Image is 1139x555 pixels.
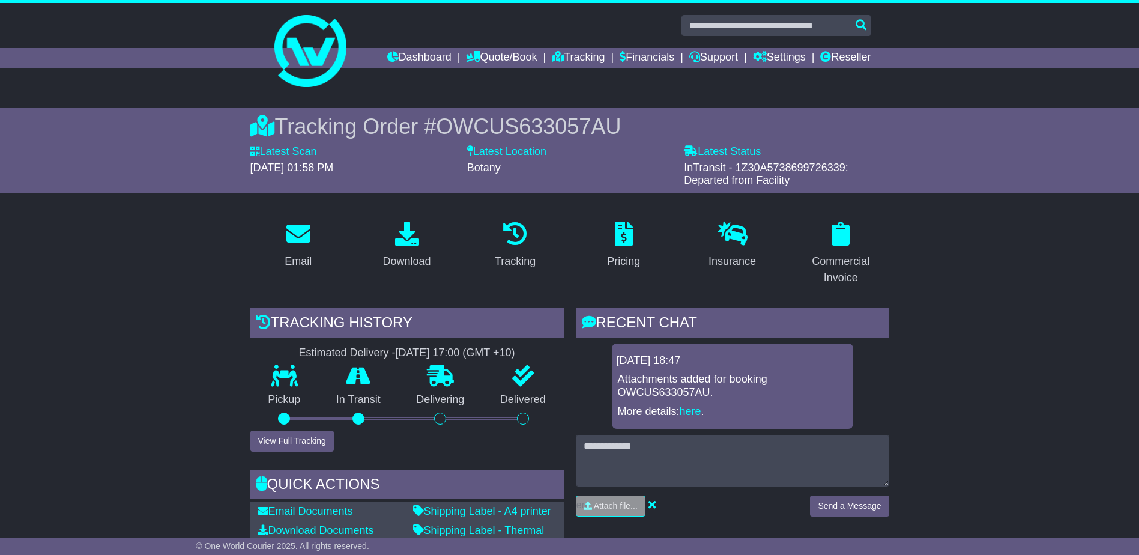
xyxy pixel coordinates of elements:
label: Latest Status [684,145,761,159]
div: Estimated Delivery - [250,347,564,360]
a: Shipping Label - A4 printer [413,505,551,517]
div: [DATE] 18:47 [617,354,848,368]
p: Delivered [482,393,564,407]
div: Email [285,253,312,270]
a: Support [689,48,738,68]
button: View Full Tracking [250,431,334,452]
span: OWCUS633057AU [436,114,621,139]
div: Commercial Invoice [800,253,881,286]
a: Tracking [552,48,605,68]
p: Attachments added for booking OWCUS633057AU. [618,373,847,399]
a: Insurance [701,217,764,274]
span: Botany [467,162,501,174]
div: Pricing [607,253,640,270]
label: Latest Location [467,145,546,159]
div: Insurance [708,253,756,270]
a: Quote/Book [466,48,537,68]
span: [DATE] 01:58 PM [250,162,334,174]
a: Commercial Invoice [793,217,889,290]
div: Tracking [495,253,536,270]
p: In Transit [318,393,399,407]
p: Pickup [250,393,319,407]
div: Tracking history [250,308,564,341]
a: Email Documents [258,505,353,517]
a: Email [277,217,319,274]
a: Download Documents [258,524,374,536]
span: InTransit - 1Z30A5738699726339: Departed from Facility [684,162,848,187]
a: Dashboard [387,48,452,68]
div: Quick Actions [250,470,564,502]
a: Tracking [487,217,543,274]
div: [DATE] 17:00 (GMT +10) [396,347,515,360]
a: Reseller [820,48,871,68]
button: Send a Message [810,496,889,517]
div: RECENT CHAT [576,308,889,341]
p: Delivering [399,393,483,407]
a: Settings [753,48,806,68]
div: Tracking Order # [250,114,889,139]
span: © One World Courier 2025. All rights reserved. [196,541,369,551]
p: More details: . [618,405,847,419]
div: Download [382,253,431,270]
a: Pricing [599,217,648,274]
a: Download [375,217,438,274]
a: here [680,405,701,417]
a: Shipping Label - Thermal printer [413,524,545,550]
label: Latest Scan [250,145,317,159]
a: Financials [620,48,674,68]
